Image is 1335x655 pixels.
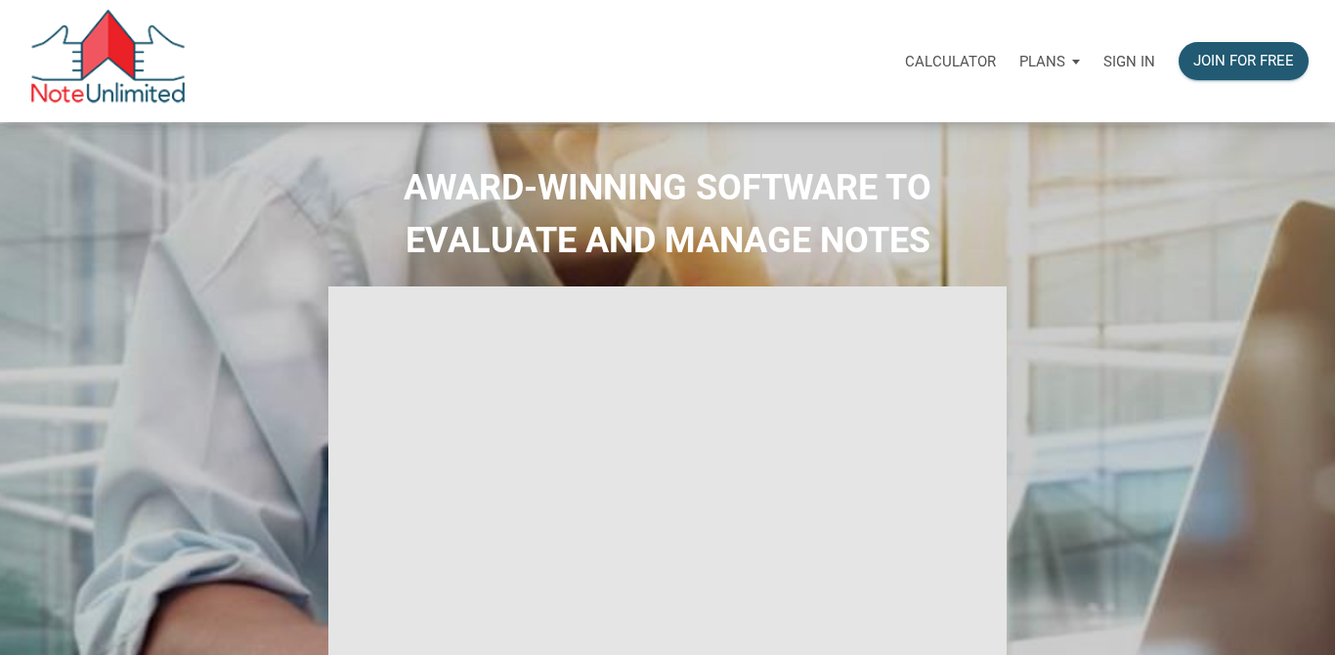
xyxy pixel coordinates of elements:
[1193,50,1294,72] div: Join for free
[1008,32,1092,91] button: Plans
[1103,53,1155,70] p: Sign in
[15,161,1320,267] h2: AWARD-WINNING SOFTWARE TO EVALUATE AND MANAGE NOTES
[1008,30,1092,92] a: Plans
[1167,30,1320,92] a: Join for free
[905,53,996,70] p: Calculator
[1092,30,1167,92] a: Sign in
[1179,42,1309,80] button: Join for free
[1019,53,1065,70] p: Plans
[893,30,1008,92] a: Calculator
